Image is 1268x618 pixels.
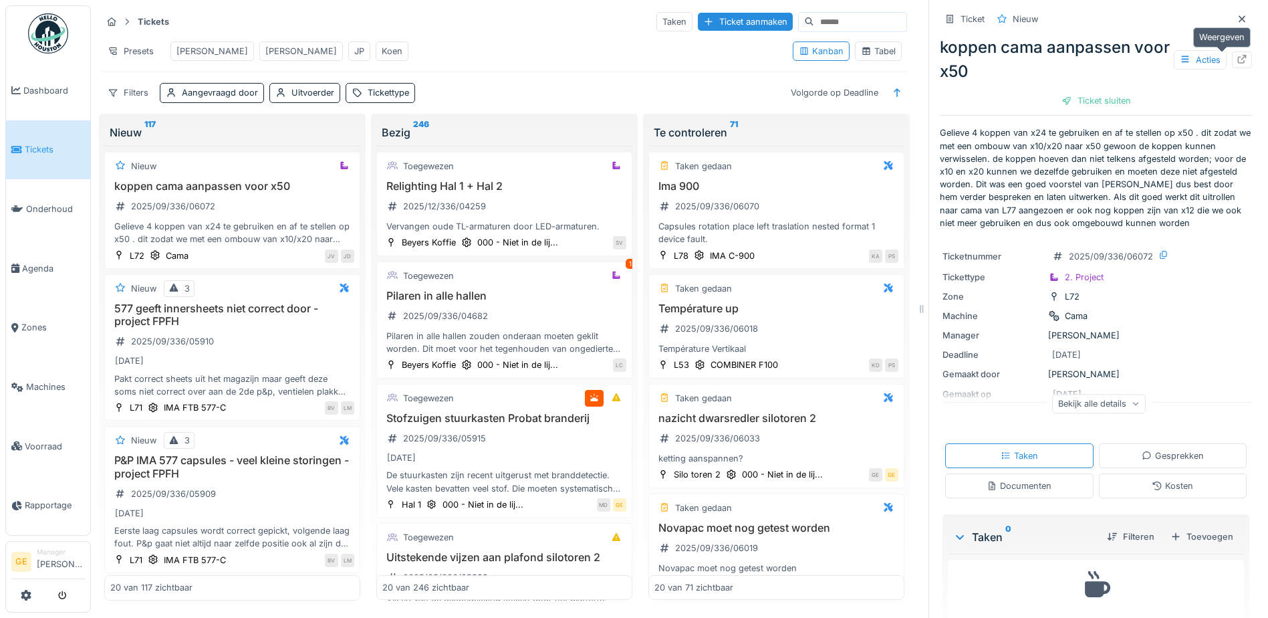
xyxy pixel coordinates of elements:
div: Taken gedaan [675,392,732,405]
div: ketting aanspannen? [654,452,898,465]
div: koppen cama aanpassen voor x50 [940,35,1252,84]
a: Agenda [6,239,90,298]
div: 2025/09/336/06019 [675,542,758,554]
div: Gemaakt door [942,368,1043,381]
h3: 577 geeft innersheets niet correct door - project FPFH [110,302,354,328]
div: Acties [1174,50,1227,70]
div: Taken [953,529,1096,545]
div: 2025/09/336/04682 [403,310,488,322]
div: Koen [382,45,402,58]
div: BV [325,554,338,567]
div: 3 [184,434,190,447]
div: Aangevraagd door [182,86,258,99]
div: Silo toren 2 [674,468,721,481]
div: 000 - Niet in de lij... [477,236,558,249]
div: Nieuw [131,434,156,447]
div: Ticket aanmaken [698,13,793,31]
a: GE Manager[PERSON_NAME] [11,547,85,579]
div: KD [869,358,882,372]
div: BV [325,401,338,415]
div: 20 van 117 zichtbaar [110,581,193,594]
div: Pilaren in alle hallen zouden onderaan moeten geklit worden. Dit moet voor het tegenhouden van on... [382,330,626,355]
div: Kosten [1152,480,1193,492]
a: Voorraad [6,417,90,476]
div: L72 [130,249,144,262]
div: [DATE] [115,507,144,520]
div: Ticket sluiten [1056,92,1136,110]
div: L71 [130,554,142,566]
div: 20 van 71 zichtbaar [654,581,733,594]
span: Agenda [22,262,85,275]
strong: Tickets [132,15,174,28]
div: Taken [656,12,692,31]
div: Gelieve 4 koppen van x24 te gebruiken en af te stellen op x50 . dit zodat we met een ombouw van x... [110,220,354,245]
div: Bezig [382,124,627,140]
a: Onderhoud [6,179,90,239]
div: 2025/09/336/05915 [403,432,486,445]
h3: Pilaren in alle hallen [382,290,626,302]
a: Dashboard [6,61,90,120]
li: [PERSON_NAME] [37,547,85,576]
div: 1 [626,259,635,269]
span: Machines [26,381,85,393]
sup: 0 [1005,529,1011,545]
div: Weergeven [1193,27,1251,47]
div: PS [885,249,898,263]
div: [DATE] [387,451,416,464]
h3: Novapac moet nog getest worden [654,522,898,534]
span: Rapportage [25,499,85,512]
div: 2025/09/336/05909 [131,488,216,500]
div: Filteren [1102,528,1160,546]
div: Ticketnummer [942,250,1043,263]
div: Novapac moet nog getest worden [654,562,898,575]
h3: Stofzuigen stuurkasten Probat branderij [382,412,626,425]
div: Toegewezen [403,392,454,405]
div: GE [613,498,626,512]
div: Toegewezen [403,270,454,282]
h3: koppen cama aanpassen voor x50 [110,180,354,193]
div: Manager [942,329,1043,342]
div: LM [341,401,354,415]
div: Volgorde op Deadline [785,83,884,102]
h3: Température up [654,302,898,315]
a: Zones [6,298,90,358]
div: 2025/12/336/04259 [403,200,486,213]
h3: nazicht dwarsredler silotoren 2 [654,412,898,425]
div: 000 - Niet in de lij... [742,468,823,481]
div: Tabel [861,45,896,58]
div: Te controleren [654,124,899,140]
div: LC [613,358,626,372]
div: [PERSON_NAME] [942,329,1249,342]
div: Tickettype [368,86,409,99]
div: Zone [942,290,1043,303]
div: IMA FTB 577-C [164,401,226,414]
div: Nieuw [110,124,355,140]
div: Pakt correct sheets uit het magazijn maar geeft deze soms niet correct over aan de 2de p&p, venti... [110,373,354,398]
div: L72 [1065,290,1080,303]
div: GE [885,468,898,482]
div: De stuurkasten zijn recent uitgerust met branddetectie. Vele kasten bevatten veel stof. Die moete... [382,469,626,494]
div: 2025/09/336/06033 [675,432,760,445]
div: Toegewezen [403,531,454,544]
div: 2025/09/336/06072 [131,200,215,213]
div: Beyers Koffie [402,358,456,371]
img: Badge_color-CXgf-gQk.svg [28,13,68,54]
sup: 246 [413,124,429,140]
div: Taken gedaan [675,282,732,295]
div: SV [613,236,626,249]
sup: 117 [144,124,156,140]
span: Zones [21,321,85,334]
div: 2025/09/336/06018 [675,322,758,335]
div: L53 [674,358,689,371]
div: PS [885,358,898,372]
div: 2025/09/336/05910 [131,335,214,348]
div: JP [354,45,364,58]
div: Uitvoerder [291,86,334,99]
div: Taken [1001,449,1038,462]
div: L71 [130,401,142,414]
div: [DATE] [1052,348,1081,361]
div: Toevoegen [1165,528,1239,546]
a: Rapportage [6,476,90,536]
div: L78 [674,249,688,262]
div: Documenten [987,480,1051,492]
